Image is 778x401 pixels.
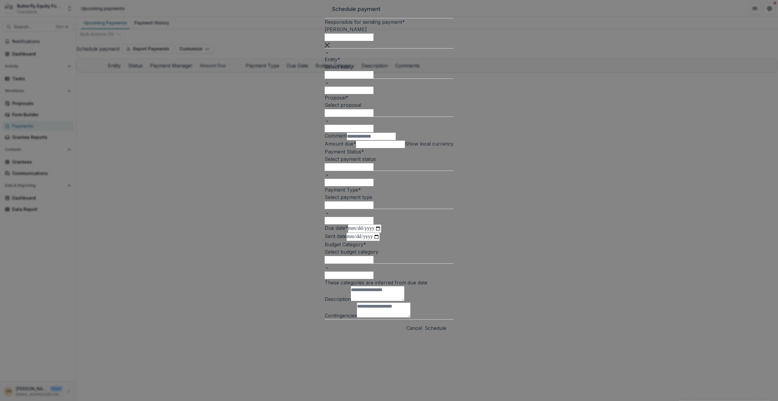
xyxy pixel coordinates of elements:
[325,187,361,193] label: Payment Type
[405,140,454,147] button: Show local currency
[325,19,405,25] label: Responsible for sending payment
[325,312,357,319] label: Contingencies
[325,26,454,33] div: [PERSON_NAME]
[325,133,347,139] label: Comment
[325,63,454,70] div: Select entity
[325,101,454,109] div: Select proposal
[325,233,347,239] label: Sent date
[325,248,454,255] div: Select budget category
[325,141,356,147] label: Amount due
[325,241,366,247] label: Budget Category
[325,155,454,163] div: Select payment status
[325,279,454,286] div: These categories are inferred from due date
[325,95,348,101] label: Proposal
[325,149,364,155] label: Payment Status
[325,56,340,63] label: Entity
[325,193,454,201] div: Select payment type
[406,324,422,332] button: Cancel
[325,225,348,231] label: Due date
[325,41,454,48] div: Clear selected options
[325,296,351,302] label: Description
[425,324,446,332] button: Schedule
